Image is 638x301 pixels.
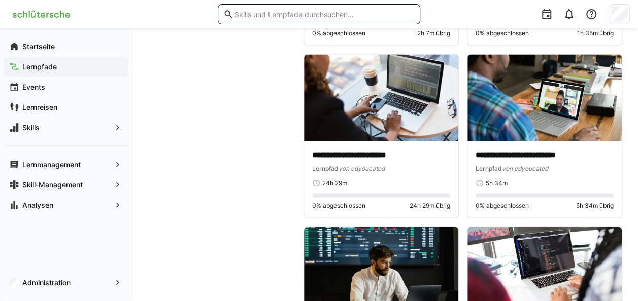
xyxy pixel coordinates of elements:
span: 5h 34m [486,179,508,187]
span: 0% abgeschlossen [476,202,529,210]
span: von edyoucated [339,165,385,172]
span: 24h 29m übrig [410,202,450,210]
span: Lernpfad [476,165,502,172]
input: Skills und Lernpfade durchsuchen… [233,10,415,19]
img: image [467,55,622,141]
span: 24h 29m [322,179,347,187]
span: 0% abgeschlossen [312,29,365,37]
img: image [304,55,458,141]
span: 2h 7m übrig [417,29,450,37]
span: Lernpfad [312,165,339,172]
span: 5h 34m übrig [576,202,614,210]
span: von edyoucated [502,165,548,172]
span: 0% abgeschlossen [312,202,365,210]
span: 1h 35m übrig [577,29,614,37]
span: 0% abgeschlossen [476,29,529,37]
